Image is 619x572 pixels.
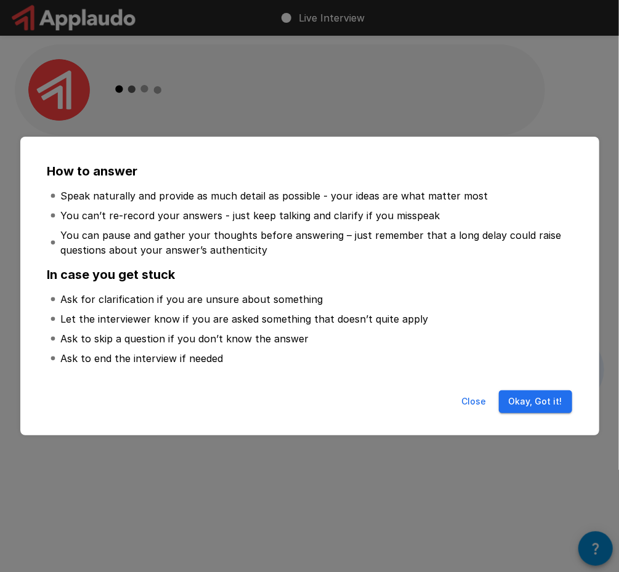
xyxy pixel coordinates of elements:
button: Close [455,390,494,413]
p: Ask for clarification if you are unsure about something [61,292,323,307]
p: You can pause and gather your thoughts before answering – just remember that a long delay could r... [61,228,570,257]
b: How to answer [47,164,138,179]
p: Ask to skip a question if you don’t know the answer [61,331,309,346]
button: Okay, Got it! [499,390,572,413]
p: Ask to end the interview if needed [61,351,224,366]
p: Speak naturally and provide as much detail as possible - your ideas are what matter most [61,188,488,203]
p: You can’t re-record your answers - just keep talking and clarify if you misspeak [61,208,440,223]
b: In case you get stuck [47,267,176,282]
p: Let the interviewer know if you are asked something that doesn’t quite apply [61,312,429,326]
